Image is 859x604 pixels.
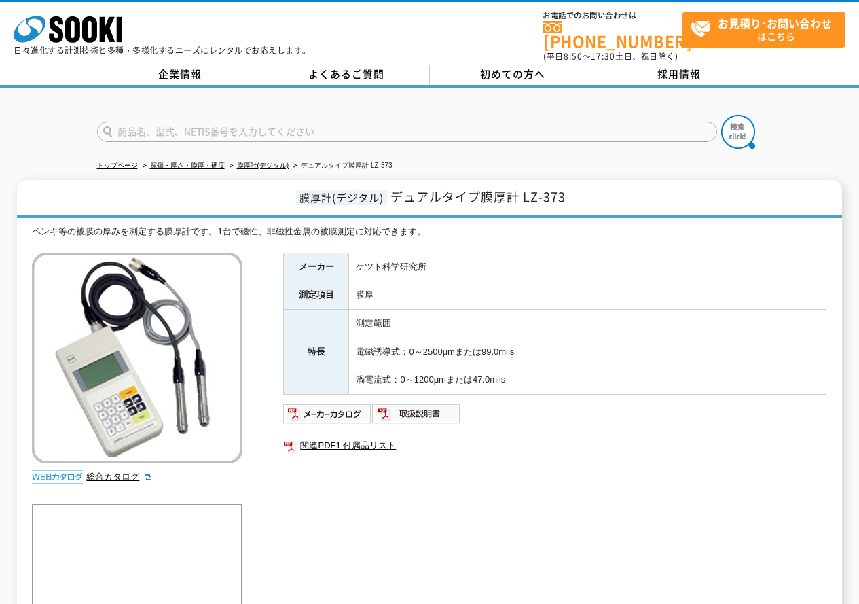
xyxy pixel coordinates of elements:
[283,403,372,425] img: メーカーカタログ
[682,12,845,48] a: お見積り･お問い合わせはこちら
[237,162,289,169] a: 膜厚計(デジタル)
[372,412,461,422] a: 取扱説明書
[349,281,826,310] td: 膜厚
[283,412,372,422] a: メーカーカタログ
[390,188,566,206] span: デュアルタイプ膜厚計 LZ-373
[150,162,225,169] a: 探傷・厚さ・膜厚・硬度
[543,21,682,49] a: [PHONE_NUMBER]
[543,12,682,20] span: お電話でのお問い合わせは
[372,403,461,425] img: 取扱説明書
[32,253,242,463] img: デュアルタイプ膜厚計 LZ-373
[480,67,545,82] span: 初めての方へ
[97,162,138,169] a: トップページ
[430,65,596,85] a: 初めての方へ
[97,65,263,85] a: 企業情報
[284,253,349,281] th: メーカー
[263,65,430,85] a: よくあるご質問
[349,310,826,395] td: 測定範囲 電磁誘導式：0～2500μmまたは99.0mils 渦電流式：0～1200μmまたは47.0mils
[284,310,349,395] th: 特長
[296,190,387,205] span: 膜厚計(デジタル)
[543,50,678,63] span: (平日 ～ 土日、祝日除く)
[564,50,583,63] span: 8:50
[591,50,615,63] span: 17:30
[32,225,826,239] div: ペンキ等の被膜の厚みを測定する膜厚計です。1台で磁性、非磁性金属の被膜測定に対応できます。
[291,159,392,173] li: デュアルタイプ膜厚計 LZ-373
[283,437,826,455] a: 関連PDF1 付属品リスト
[690,12,845,46] span: はこちら
[97,122,717,142] input: 商品名、型式、NETIS番号を入力してください
[284,281,349,310] th: 測定項目
[86,472,153,482] a: 総合カタログ
[718,15,832,31] strong: お見積り･お問い合わせ
[14,46,311,54] p: 日々進化する計測技術と多種・多様化するニーズにレンタルでお応えします。
[349,253,826,281] td: ケツト科学研究所
[32,470,83,484] img: webカタログ
[721,115,755,149] img: btn_search.png
[596,65,763,85] a: 採用情報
